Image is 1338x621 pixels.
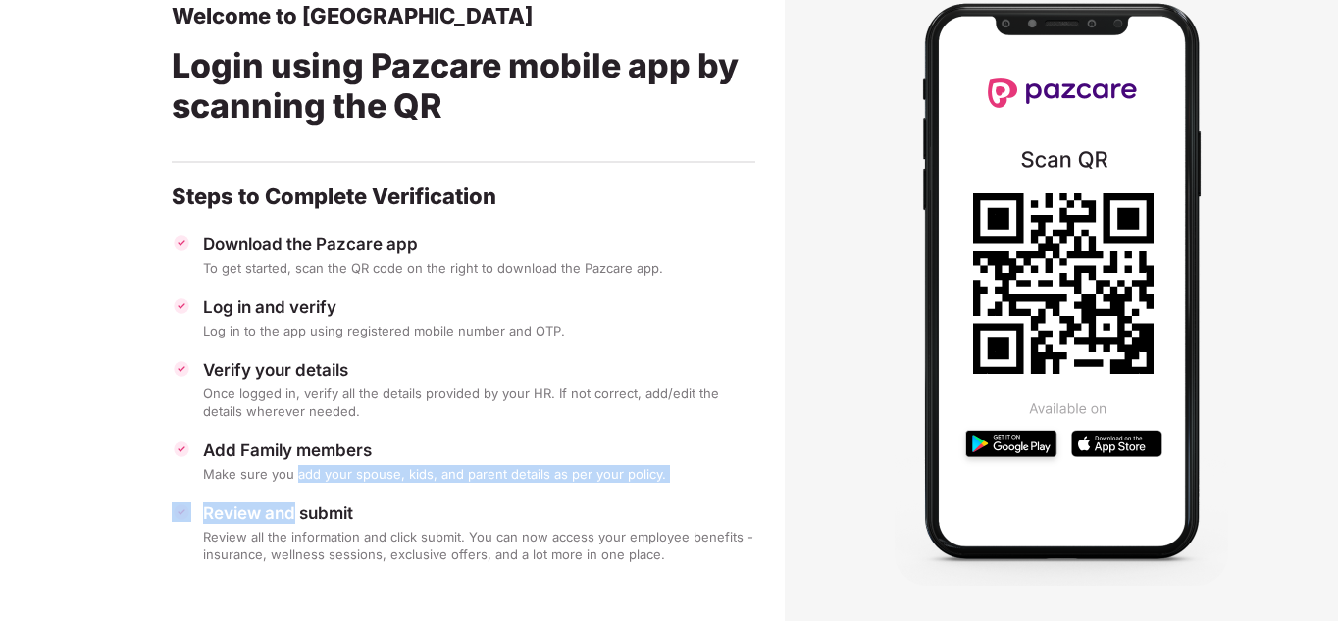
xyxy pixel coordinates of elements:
[203,233,755,255] div: Download the Pazcare app
[172,233,191,253] img: svg+xml;base64,PHN2ZyBpZD0iVGljay0zMngzMiIgeG1sbnM9Imh0dHA6Ly93d3cudzMub3JnLzIwMDAvc3ZnIiB3aWR0aD...
[203,440,755,461] div: Add Family members
[172,502,191,522] img: svg+xml;base64,PHN2ZyBpZD0iVGljay0zMngzMiIgeG1sbnM9Imh0dHA6Ly93d3cudzMub3JnLzIwMDAvc3ZnIiB3aWR0aD...
[203,359,755,381] div: Verify your details
[203,528,755,563] div: Review all the information and click submit. You can now access your employee benefits - insuranc...
[203,322,755,339] div: Log in to the app using registered mobile number and OTP.
[172,2,755,29] div: Welcome to [GEOGRAPHIC_DATA]
[203,259,755,277] div: To get started, scan the QR code on the right to download the Pazcare app.
[203,296,755,318] div: Log in and verify
[203,465,755,483] div: Make sure you add your spouse, kids, and parent details as per your policy.
[172,440,191,459] img: svg+xml;base64,PHN2ZyBpZD0iVGljay0zMngzMiIgeG1sbnM9Imh0dHA6Ly93d3cudzMub3JnLzIwMDAvc3ZnIiB3aWR0aD...
[172,359,191,379] img: svg+xml;base64,PHN2ZyBpZD0iVGljay0zMngzMiIgeG1sbnM9Imh0dHA6Ly93d3cudzMub3JnLzIwMDAvc3ZnIiB3aWR0aD...
[203,502,755,524] div: Review and submit
[203,385,755,420] div: Once logged in, verify all the details provided by your HR. If not correct, add/edit the details ...
[172,296,191,316] img: svg+xml;base64,PHN2ZyBpZD0iVGljay0zMngzMiIgeG1sbnM9Imh0dHA6Ly93d3cudzMub3JnLzIwMDAvc3ZnIiB3aWR0aD...
[172,182,755,210] div: Steps to Complete Verification
[172,29,755,149] div: Login using Pazcare mobile app by scanning the QR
